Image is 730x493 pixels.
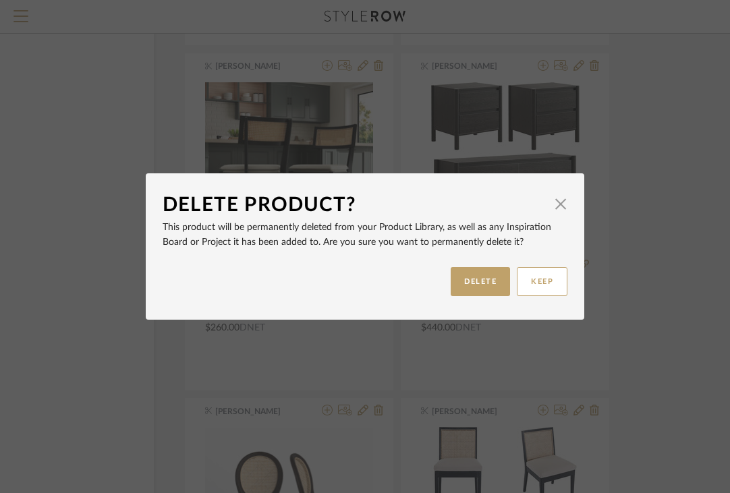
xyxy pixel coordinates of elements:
[163,190,567,220] dialog-header: Delete Product?
[517,267,567,296] button: KEEP
[451,267,510,296] button: DELETE
[163,220,567,250] p: This product will be permanently deleted from your Product Library, as well as any Inspiration Bo...
[163,190,547,220] div: Delete Product?
[547,190,574,217] button: Close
